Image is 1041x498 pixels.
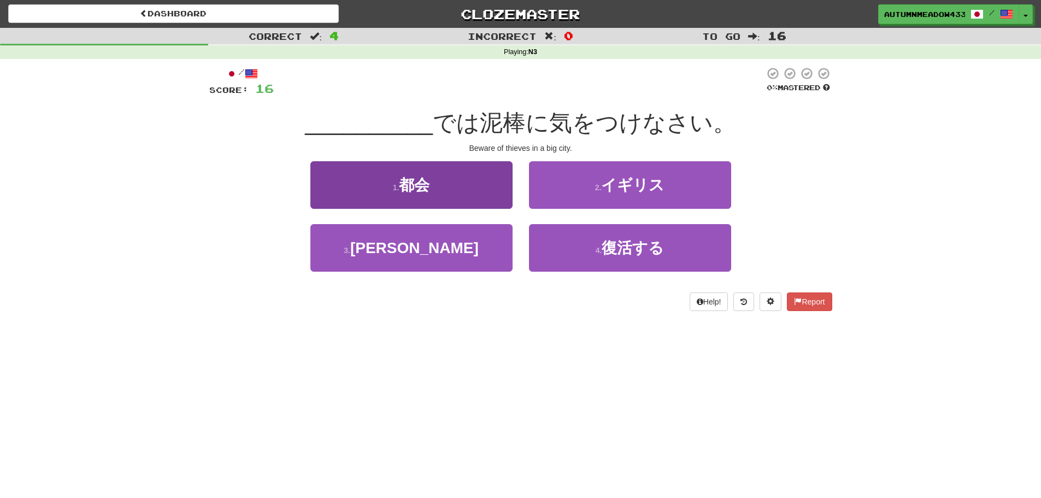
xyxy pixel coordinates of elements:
button: Help! [690,292,728,311]
span: Incorrect [468,31,537,42]
span: イギリス [601,177,664,194]
div: Beware of thieves in a big city. [209,143,832,154]
span: 復活する [602,239,664,256]
small: 1 . [393,183,399,192]
a: Dashboard [8,4,339,23]
strong: N3 [528,48,537,56]
small: 2 . [595,183,602,192]
small: 3 . [344,246,350,255]
span: 16 [255,81,274,95]
span: [PERSON_NAME] [350,239,479,256]
span: / [989,9,995,16]
button: 1.都会 [310,161,513,209]
small: 4 . [596,246,602,255]
span: Score: [209,85,249,95]
span: AutumnMeadow4331 [884,9,965,19]
span: 都会 [399,177,430,194]
button: 4.復活する [529,224,731,272]
a: Clozemaster [355,4,686,24]
span: : [310,32,322,41]
span: Correct [249,31,302,42]
div: Mastered [764,83,832,93]
button: Report [787,292,832,311]
a: AutumnMeadow4331 / [878,4,1019,24]
span: : [544,32,556,41]
span: では泥棒に気をつけなさい。 [433,110,736,136]
button: 3.[PERSON_NAME] [310,224,513,272]
div: / [209,67,274,80]
span: 0 [564,29,573,42]
span: To go [702,31,740,42]
span: __________ [305,110,433,136]
span: 16 [768,29,786,42]
span: 0 % [767,83,778,92]
button: Round history (alt+y) [733,292,754,311]
span: 4 [330,29,339,42]
span: : [748,32,760,41]
button: 2.イギリス [529,161,731,209]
